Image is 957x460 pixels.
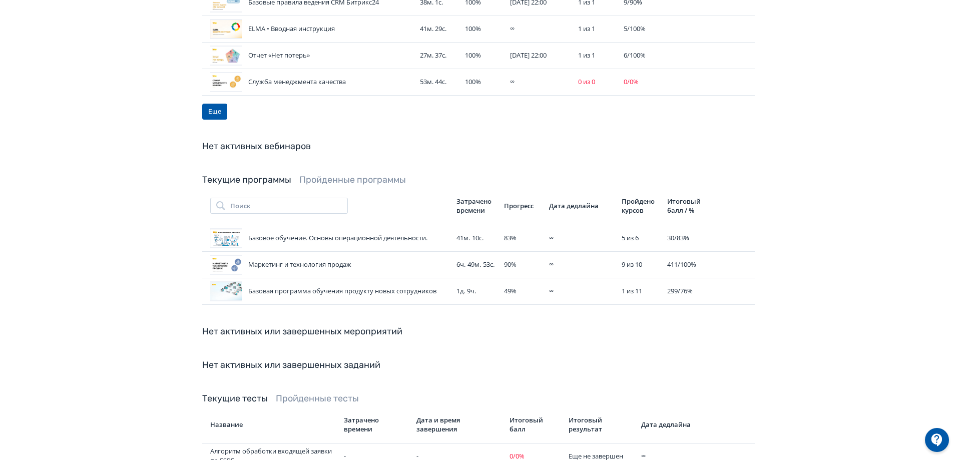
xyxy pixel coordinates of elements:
span: 27м. [420,51,433,60]
span: 29с. [435,24,446,33]
span: 0 из 0 [578,77,595,86]
div: Маркетинг и технология продаж [210,255,448,275]
span: 1 из 1 [578,24,595,33]
span: 1д. [456,286,465,295]
div: Служба менеджмента качества [210,72,412,92]
span: 1 из 1 [578,51,595,60]
a: Текущие тесты [202,393,268,404]
div: ∞ [549,233,614,243]
div: Дата и время завершения [416,415,502,433]
span: 49 % [504,286,517,295]
div: Нет активных вебинаров [202,140,755,153]
span: 30 / 83 % [667,233,689,242]
span: 10с. [472,233,484,242]
button: Еще [202,104,227,120]
span: 100 % [465,77,481,86]
span: 299 / 76 % [667,286,693,295]
a: Пройденные программы [299,174,406,185]
span: 41м. [456,233,470,242]
a: Пройденные тесты [276,393,359,404]
div: ∞ [549,286,614,296]
span: 0 / 0 % [624,77,639,86]
span: 41м. [420,24,433,33]
div: Прогресс [504,201,541,210]
div: Отчет «Нет потерь» [210,46,412,66]
span: 100 % [465,24,481,33]
div: Дата дедлайна [549,201,614,210]
div: ELMA • Вводная инструкция [210,19,412,39]
div: Затрачено времени [456,197,496,215]
span: 411 / 100 % [667,260,696,269]
a: Текущие программы [202,174,291,185]
span: 1 из 11 [622,286,642,295]
span: 6 / 100 % [624,51,646,60]
div: Затрачено времени [344,415,408,433]
span: 49м. [467,260,481,269]
div: Нет активных или завершенных мероприятий [202,325,755,338]
div: Итоговый балл [510,415,561,433]
div: Пройдено курсов [622,197,660,215]
span: 9 из 10 [622,260,642,269]
span: [DATE] 22:00 [510,51,547,60]
div: Базовое обучение. Основы операционной деятельности. [210,228,448,248]
span: 37с. [435,51,446,60]
div: ∞ [510,24,570,34]
span: 44с. [435,77,446,86]
div: Итоговый результат [569,415,633,433]
span: 6ч. [456,260,465,269]
span: 100 % [465,51,481,60]
span: 9ч. [467,286,476,295]
span: 53с. [483,260,495,269]
span: 5 / 100 % [624,24,646,33]
div: Название [210,420,336,429]
div: ∞ [549,260,614,270]
div: Дата дедлайна [641,420,706,429]
span: 5 из 6 [622,233,639,242]
div: Базовая программа обучения продукту новых сотрудников [210,281,448,301]
span: 83 % [504,233,517,242]
div: Нет активных или завершенных заданий [202,358,755,372]
span: 90 % [504,260,517,269]
span: 53м. [420,77,433,86]
div: Итоговый балл / % [667,197,706,215]
div: ∞ [510,77,570,87]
